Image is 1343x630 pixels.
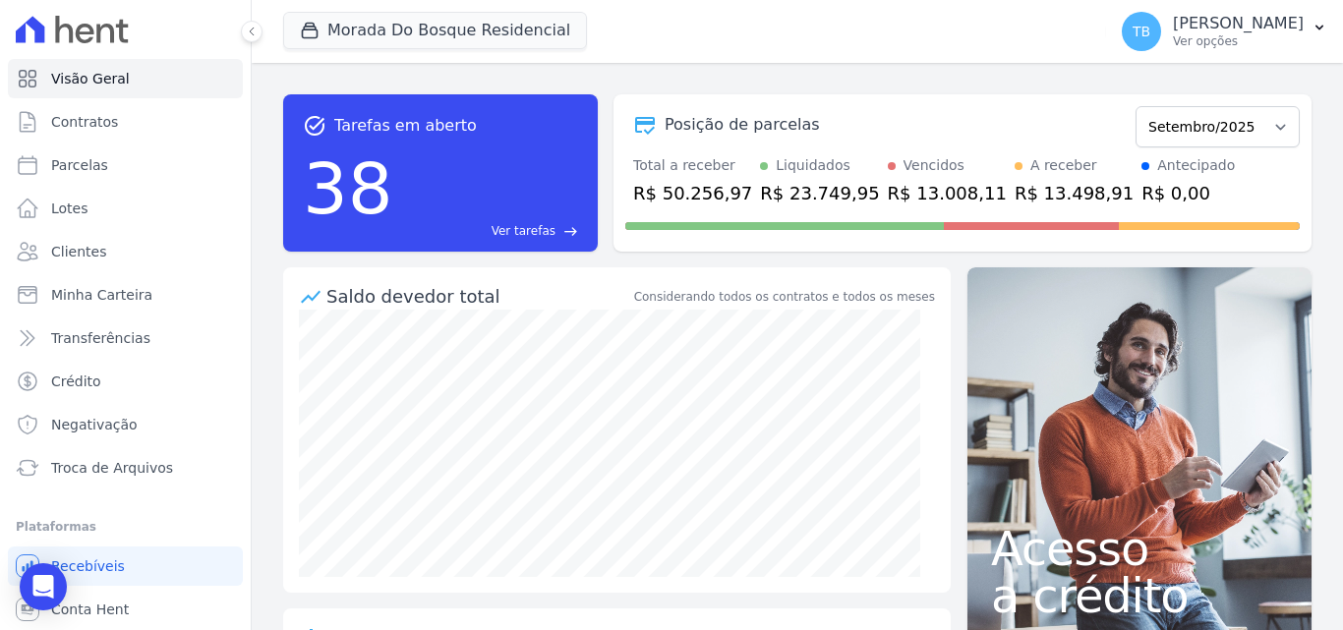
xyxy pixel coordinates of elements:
[51,285,152,305] span: Minha Carteira
[8,145,243,185] a: Parcelas
[51,112,118,132] span: Contratos
[1015,180,1134,206] div: R$ 13.498,91
[8,362,243,401] a: Crédito
[8,232,243,271] a: Clientes
[326,283,630,310] div: Saldo devedor total
[991,525,1288,572] span: Acesso
[401,222,578,240] a: Ver tarefas east
[8,275,243,315] a: Minha Carteira
[1106,4,1343,59] button: TB [PERSON_NAME] Ver opções
[8,590,243,629] a: Conta Hent
[8,102,243,142] a: Contratos
[51,69,130,88] span: Visão Geral
[760,180,879,206] div: R$ 23.749,95
[51,556,125,576] span: Recebíveis
[563,224,578,239] span: east
[8,189,243,228] a: Lotes
[51,415,138,434] span: Negativação
[633,180,752,206] div: R$ 50.256,97
[1030,155,1097,176] div: A receber
[888,180,1007,206] div: R$ 13.008,11
[8,318,243,358] a: Transferências
[51,600,129,619] span: Conta Hent
[51,372,101,391] span: Crédito
[16,515,235,539] div: Plataformas
[991,572,1288,619] span: a crédito
[776,155,850,176] div: Liquidados
[8,448,243,487] a: Troca de Arquivos
[8,546,243,586] a: Recebíveis
[303,114,326,138] span: task_alt
[283,12,587,49] button: Morada Do Bosque Residencial
[1173,33,1304,49] p: Ver opções
[633,155,752,176] div: Total a receber
[1173,14,1304,33] p: [PERSON_NAME]
[20,563,67,610] div: Open Intercom Messenger
[51,242,106,261] span: Clientes
[8,59,243,98] a: Visão Geral
[303,138,393,240] div: 38
[1133,25,1150,38] span: TB
[492,222,555,240] span: Ver tarefas
[334,114,477,138] span: Tarefas em aberto
[904,155,964,176] div: Vencidos
[634,288,935,306] div: Considerando todos os contratos e todos os meses
[51,458,173,478] span: Troca de Arquivos
[665,113,820,137] div: Posição de parcelas
[51,155,108,175] span: Parcelas
[51,328,150,348] span: Transferências
[1157,155,1235,176] div: Antecipado
[8,405,243,444] a: Negativação
[1141,180,1235,206] div: R$ 0,00
[51,199,88,218] span: Lotes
